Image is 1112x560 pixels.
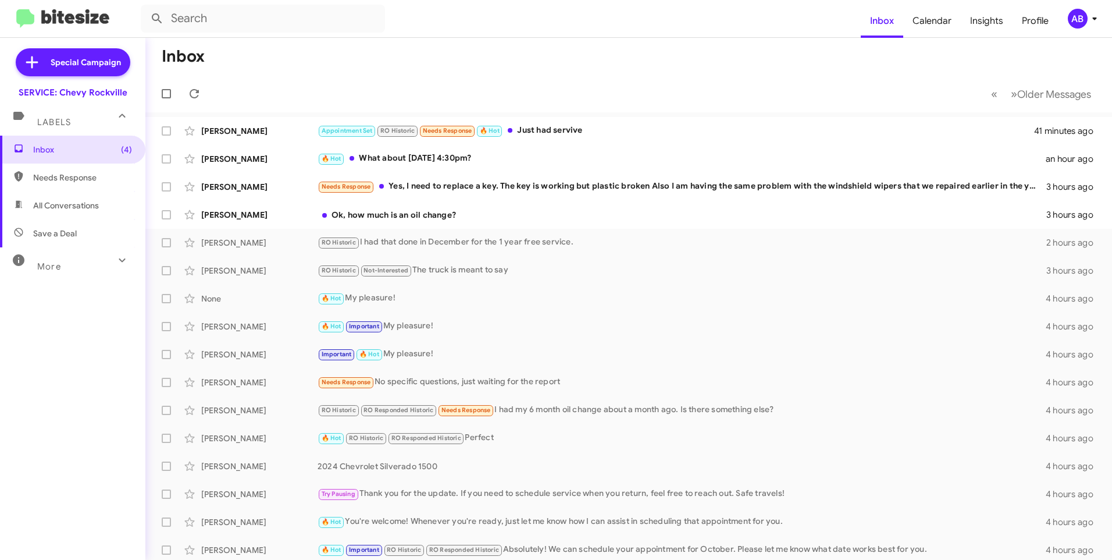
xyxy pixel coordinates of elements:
a: Insights [961,4,1013,38]
a: Special Campaign [16,48,130,76]
span: RO Historic [380,127,415,134]
nav: Page navigation example [985,82,1098,106]
span: (4) [121,144,132,155]
span: 🔥 Hot [322,322,341,330]
div: [PERSON_NAME] [201,516,318,528]
span: RO Responded Historic [429,546,499,554]
div: [PERSON_NAME] [201,405,318,416]
span: Not-Interested [363,267,408,274]
span: RO Historic [349,434,383,442]
span: Important [322,350,352,358]
div: [PERSON_NAME] [201,377,318,388]
span: RO Responded Historic [391,434,461,442]
span: 🔥 Hot [322,295,341,302]
span: Save a Deal [33,228,77,239]
button: Previous [984,82,1004,106]
span: « [991,87,997,101]
div: [PERSON_NAME] [201,321,318,332]
span: Inbox [33,144,132,155]
span: More [37,261,61,272]
div: [PERSON_NAME] [201,544,318,556]
button: AB [1058,9,1099,29]
div: I had that done in December for the 1 year free service. [318,236,1046,249]
div: SERVICE: Chevy Rockville [19,87,127,98]
div: None [201,293,318,304]
span: Needs Response [322,378,371,386]
div: What about [DATE] 4:30pm? [318,152,1046,165]
div: Just had servive [318,124,1034,137]
div: AB [1068,9,1088,29]
div: 4 hours ago [1046,488,1103,500]
span: Older Messages [1017,88,1091,101]
div: Perfect [318,431,1046,445]
div: Thank you for the update. If you need to schedule service when you return, feel free to reach out... [318,487,1046,501]
div: an hour ago [1046,153,1103,165]
div: No specific questions, just waiting for the report [318,375,1046,389]
span: RO Responded Historic [363,406,433,414]
span: 🔥 Hot [359,350,379,358]
div: 4 hours ago [1046,516,1103,528]
input: Search [141,5,385,33]
div: 2 hours ago [1046,237,1103,249]
div: [PERSON_NAME] [201,460,318,472]
div: Yes, I need to replace a key. The key is working but plastic broken Also I am having the same pro... [318,180,1046,193]
div: [PERSON_NAME] [201,125,318,137]
span: Needs Response [441,406,491,414]
div: 4 hours ago [1046,321,1103,332]
span: Special Campaign [51,56,121,68]
span: RO Historic [387,546,421,554]
span: All Conversations [33,200,99,211]
span: RO Historic [322,239,356,246]
span: 🔥 Hot [322,434,341,442]
h1: Inbox [162,47,205,66]
a: Calendar [903,4,961,38]
div: [PERSON_NAME] [201,153,318,165]
a: Profile [1013,4,1058,38]
a: Inbox [861,4,903,38]
div: 4 hours ago [1046,405,1103,416]
span: Needs Response [33,172,132,183]
div: Ok, how much is an oil change? [318,209,1046,221]
div: [PERSON_NAME] [201,265,318,277]
span: Labels [37,117,71,127]
span: Needs Response [423,127,472,134]
div: [PERSON_NAME] [201,237,318,249]
div: The truck is meant to say [318,264,1046,277]
div: 4 hours ago [1046,433,1103,444]
div: 3 hours ago [1046,209,1103,221]
span: Appointment Set [322,127,373,134]
div: My pleasure! [318,292,1046,305]
span: 🔥 Hot [322,155,341,162]
span: 🔥 Hot [322,518,341,526]
div: Absolutely! We can schedule your appointment for October. Please let me know what date works best... [318,543,1046,557]
div: [PERSON_NAME] [201,209,318,221]
div: My pleasure! [318,320,1046,333]
div: 4 hours ago [1046,544,1103,556]
span: 🔥 Hot [480,127,500,134]
span: » [1011,87,1017,101]
div: [PERSON_NAME] [201,181,318,193]
div: [PERSON_NAME] [201,433,318,444]
button: Next [1004,82,1098,106]
span: RO Historic [322,267,356,274]
span: Important [349,546,379,554]
span: RO Historic [322,406,356,414]
div: You're welcome! Whenever you're ready, just let me know how I can assist in scheduling that appoi... [318,515,1046,529]
div: 4 hours ago [1046,460,1103,472]
div: [PERSON_NAME] [201,349,318,360]
span: Try Pausing [322,490,355,498]
div: 41 minutes ago [1034,125,1103,137]
div: 4 hours ago [1046,349,1103,360]
span: 🔥 Hot [322,546,341,554]
span: Important [349,322,379,330]
div: [PERSON_NAME] [201,488,318,500]
div: 3 hours ago [1046,265,1103,277]
div: 4 hours ago [1046,377,1103,388]
div: I had my 6 month oil change about a month ago. Is there something else? [318,403,1046,417]
div: 2024 Chevrolet Silverado 1500 [318,460,1046,472]
div: 3 hours ago [1046,181,1103,193]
